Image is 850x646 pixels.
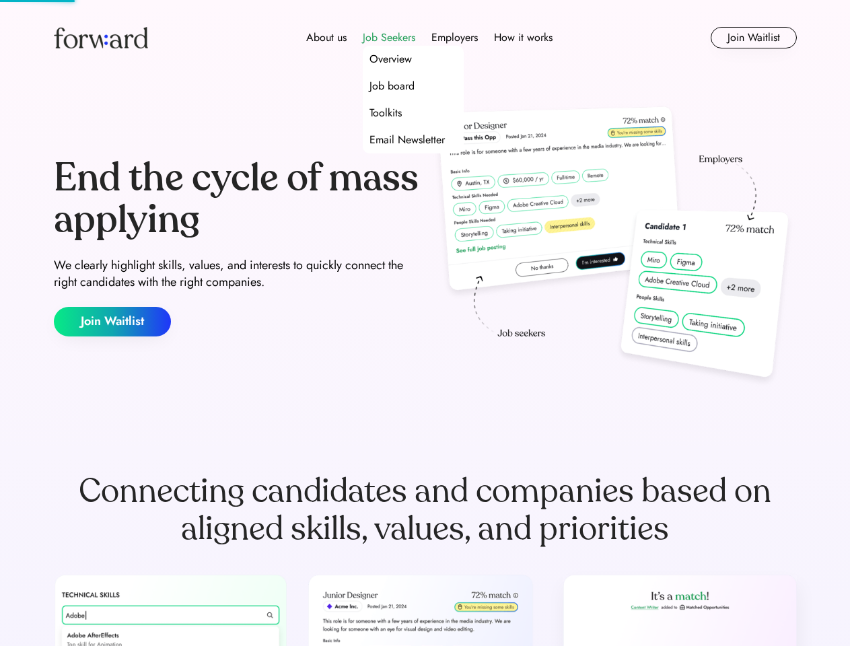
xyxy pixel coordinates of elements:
[54,157,420,240] div: End the cycle of mass applying
[431,30,478,46] div: Employers
[54,27,148,48] img: Forward logo
[494,30,553,46] div: How it works
[306,30,347,46] div: About us
[369,132,445,148] div: Email Newsletter
[369,51,412,67] div: Overview
[711,27,797,48] button: Join Waitlist
[54,257,420,291] div: We clearly highlight skills, values, and interests to quickly connect the right candidates with t...
[54,472,797,548] div: Connecting candidates and companies based on aligned skills, values, and priorities
[369,105,402,121] div: Toolkits
[54,307,171,336] button: Join Waitlist
[369,78,415,94] div: Job board
[363,30,415,46] div: Job Seekers
[431,102,797,392] img: hero-image.png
